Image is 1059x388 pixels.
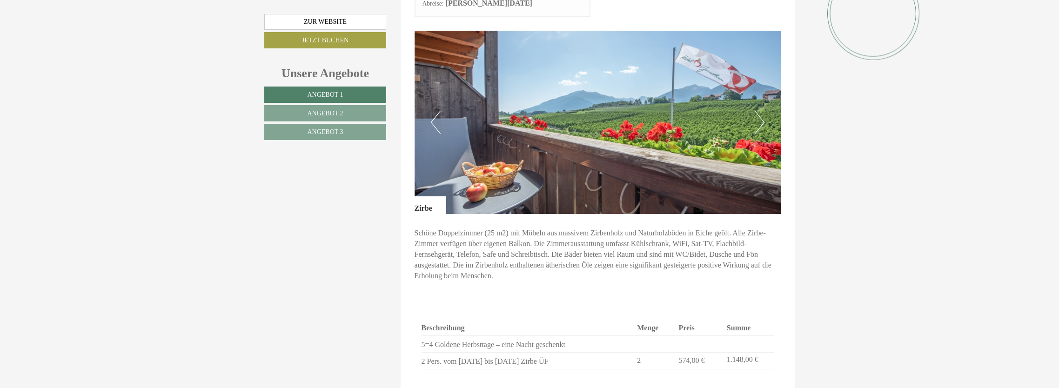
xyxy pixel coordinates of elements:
[307,128,343,135] span: Angebot 3
[675,321,723,335] th: Preis
[633,353,675,369] td: 2
[264,14,386,30] a: Zur Website
[307,91,343,98] span: Angebot 1
[723,353,774,369] td: 1.148,00 €
[723,321,774,335] th: Summe
[755,111,764,134] button: Next
[264,65,386,82] div: Unsere Angebote
[415,196,446,214] div: Zirbe
[678,356,704,364] span: 574,00 €
[431,111,441,134] button: Previous
[422,321,634,335] th: Beschreibung
[264,32,386,48] a: Jetzt buchen
[633,321,675,335] th: Menge
[415,228,781,281] p: Schöne Doppelzimmer (25 m2) mit Möbeln aus massivem Zirbenholz und Naturholzböden in Eiche geölt....
[307,110,343,117] span: Angebot 2
[422,353,634,369] td: 2 Pers. vom [DATE] bis [DATE] Zirbe ÜF
[422,336,634,353] td: 5=4 Goldene Herbsttage – eine Nacht geschenkt
[415,31,781,214] img: image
